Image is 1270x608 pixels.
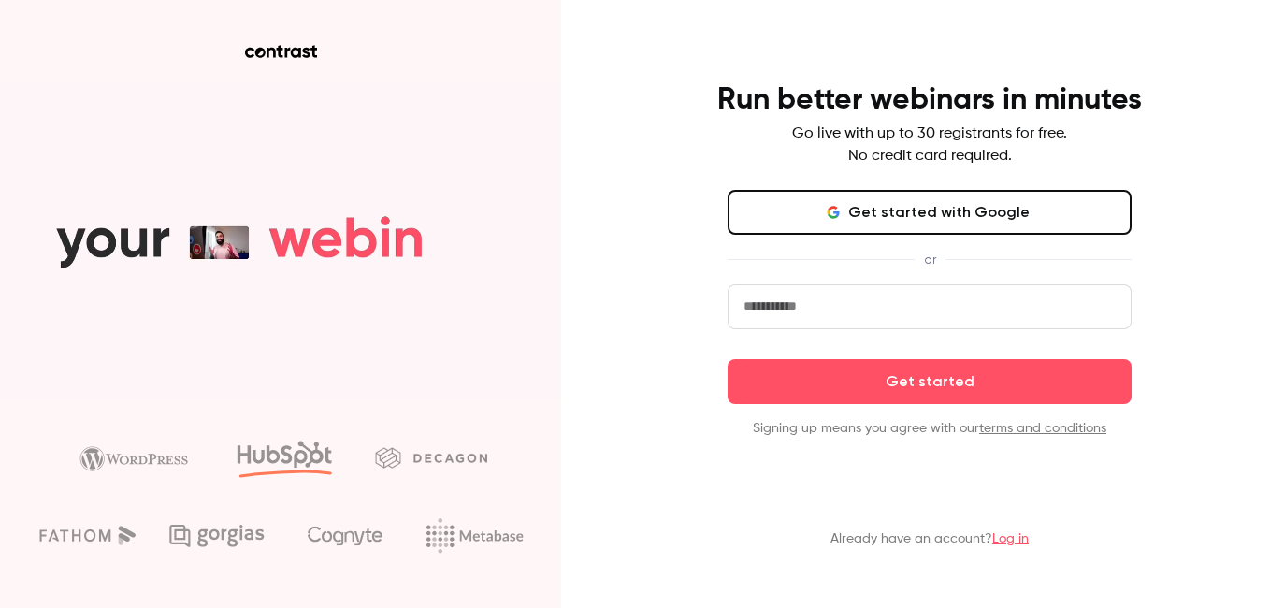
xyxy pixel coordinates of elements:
p: Signing up means you agree with our [728,419,1132,438]
img: decagon [375,447,487,468]
p: Go live with up to 30 registrants for free. No credit card required. [792,123,1067,167]
h4: Run better webinars in minutes [717,81,1142,119]
button: Get started with Google [728,190,1132,235]
p: Already have an account? [830,529,1029,548]
a: Log in [992,532,1029,545]
span: or [915,250,945,269]
a: terms and conditions [979,422,1106,435]
button: Get started [728,359,1132,404]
